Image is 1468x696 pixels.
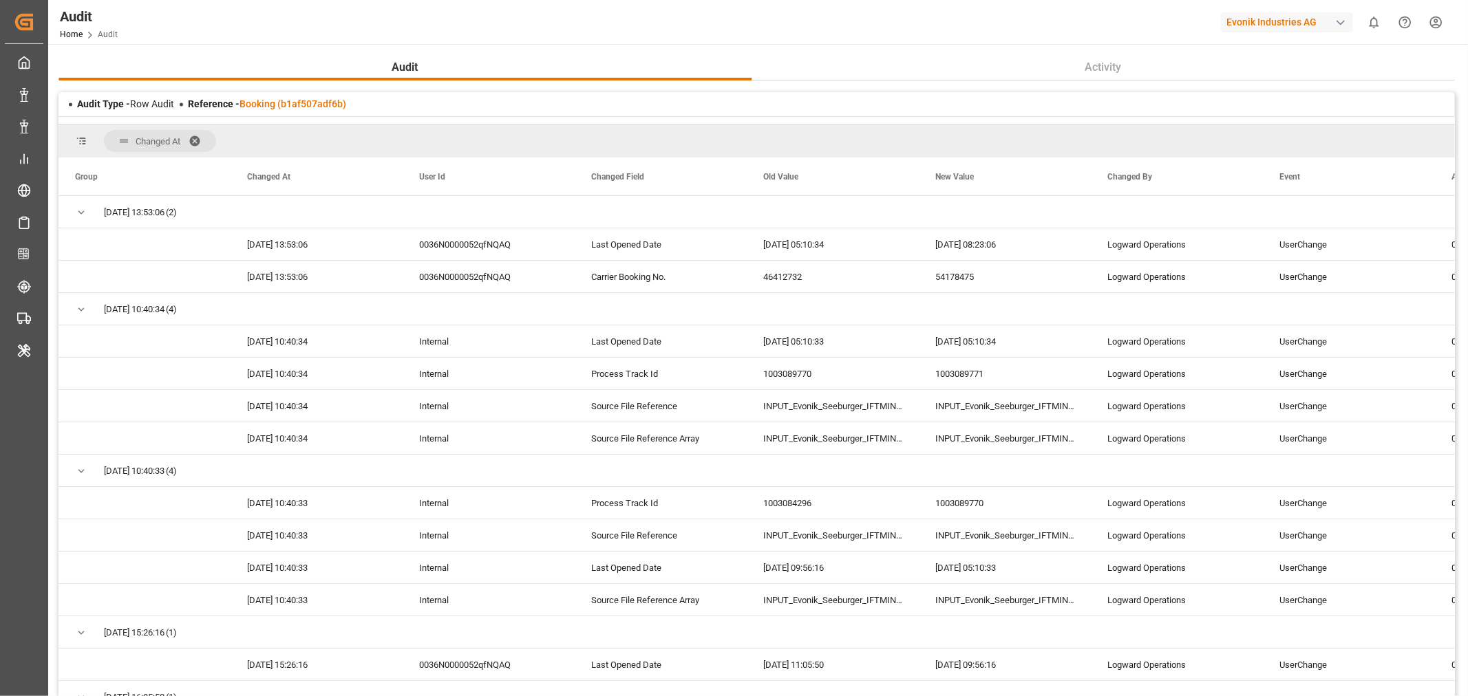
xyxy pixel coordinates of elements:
div: Internal [403,584,575,616]
div: [DATE] 05:10:34 [747,228,919,260]
span: [DATE] 10:40:34 [104,294,164,325]
div: [DATE] 09:56:16 [747,552,919,583]
span: Old Value [763,172,798,182]
div: [DATE] 10:40:33 [231,584,403,616]
div: 1003089771 [919,358,1091,389]
div: 0036N0000052qfNQAQ [403,649,575,680]
span: Changed At [136,136,180,146]
span: Changed By [1107,172,1152,182]
div: INPUT_Evonik_Seeburger_IFTMIN_1003089770_20250827070640191.edi [919,519,1091,551]
div: [DATE] 05:10:34 [919,325,1091,357]
div: Internal [403,390,575,422]
span: (4) [166,294,177,325]
div: Last Opened Date [575,325,747,357]
div: UserChange [1263,584,1435,616]
div: Audit [60,6,118,27]
div: [DATE] 08:23:06 [919,228,1091,260]
div: UserChange [1263,487,1435,519]
div: INPUT_Evonik_Seeburger_IFTMIN_1003070513_20250820101537717.edi,INPUT_Evonik_Seeburger_IFTMIN_1003... [747,422,919,454]
div: INPUT_Evonik_Seeburger_IFTMIN_1003070513_20250820101537717.edi,INPUT_Evonik_Seeburger_IFTMIN_1003... [919,584,1091,616]
div: [DATE] 10:40:33 [231,519,403,551]
div: Internal [403,325,575,357]
div: Logward Operations [1091,552,1263,583]
span: Reference - [188,98,346,109]
div: 1003089770 [747,358,919,389]
div: Source File Reference [575,390,747,422]
div: 46412732 [747,261,919,292]
div: Logward Operations [1091,390,1263,422]
div: Internal [403,358,575,389]
div: Last Opened Date [575,552,747,583]
span: [DATE] 15:26:16 [104,617,164,649]
div: [DATE] 05:10:33 [919,552,1091,583]
div: Internal [403,487,575,519]
div: UserChange [1263,325,1435,357]
div: [DATE] 10:40:34 [231,325,403,357]
div: Logward Operations [1091,228,1263,260]
div: [DATE] 13:53:06 [231,228,403,260]
div: Source File Reference Array [575,422,747,454]
div: INPUT_Evonik_Seeburger_IFTMIN_1003089771_20250827070654308.edi [919,390,1091,422]
div: INPUT_Evonik_Seeburger_IFTMIN_1003070513_20250820101537717.edi,INPUT_Evonik_Seeburger_IFTMIN_1003... [919,422,1091,454]
div: [DATE] 10:40:34 [231,422,403,454]
div: Logward Operations [1091,422,1263,454]
div: Logward Operations [1091,358,1263,389]
div: [DATE] 13:53:06 [231,261,403,292]
span: Changed At [247,172,290,182]
div: Logward Operations [1091,519,1263,551]
div: Internal [403,552,575,583]
a: Home [60,30,83,39]
span: [DATE] 10:40:33 [104,455,164,487]
div: Source File Reference Array [575,584,747,616]
div: INPUT_Evonik_Seeburger_IFTMIN_1003070513_20250820101537717.edi,INPUT_Evonik_Seeburger_IFTMIN_1003... [747,584,919,616]
div: [DATE] 10:40:33 [231,552,403,583]
span: Activity [1080,59,1127,76]
span: Audit Type - [77,98,130,109]
div: [DATE] 05:10:33 [747,325,919,357]
div: [DATE] 10:40:34 [231,390,403,422]
span: Event [1279,172,1300,182]
span: Changed Field [591,172,644,182]
div: Last Opened Date [575,228,747,260]
div: UserChange [1263,422,1435,454]
div: [DATE] 10:40:34 [231,358,403,389]
div: Process Track Id [575,358,747,389]
div: Logward Operations [1091,261,1263,292]
div: Internal [403,519,575,551]
div: 54178475 [919,261,1091,292]
div: Internal [403,422,575,454]
span: Audit [387,59,424,76]
div: [DATE] 15:26:16 [231,649,403,680]
button: Activity [752,54,1455,80]
div: [DATE] 10:40:33 [231,487,403,519]
div: Row Audit [77,97,174,111]
div: Logward Operations [1091,487,1263,519]
div: 1003084296 [747,487,919,519]
div: Logward Operations [1091,325,1263,357]
div: 0036N0000052qfNQAQ [403,228,575,260]
div: UserChange [1263,228,1435,260]
div: UserChange [1263,390,1435,422]
span: [DATE] 13:53:06 [104,197,164,228]
span: (4) [166,455,177,487]
div: Carrier Booking No. [575,261,747,292]
div: [DATE] 09:56:16 [919,649,1091,680]
div: UserChange [1263,358,1435,389]
span: (1) [166,617,177,649]
div: INPUT_Evonik_Seeburger_IFTMIN_1003089770_20250827070640191.edi [747,390,919,422]
div: Process Track Id [575,487,747,519]
div: [DATE] 11:05:50 [747,649,919,680]
div: 0036N0000052qfNQAQ [403,261,575,292]
span: New Value [935,172,974,182]
div: Logward Operations [1091,649,1263,680]
div: Source File Reference [575,519,747,551]
a: Booking (b1af507adf6b) [240,98,346,109]
button: Audit [58,54,752,80]
span: Group [75,172,98,182]
div: INPUT_Evonik_Seeburger_IFTMIN_1003084296_20250825115742688.edi [747,519,919,551]
span: User Id [419,172,445,182]
div: UserChange [1263,552,1435,583]
div: Last Opened Date [575,649,747,680]
div: Logward Operations [1091,584,1263,616]
div: UserChange [1263,649,1435,680]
